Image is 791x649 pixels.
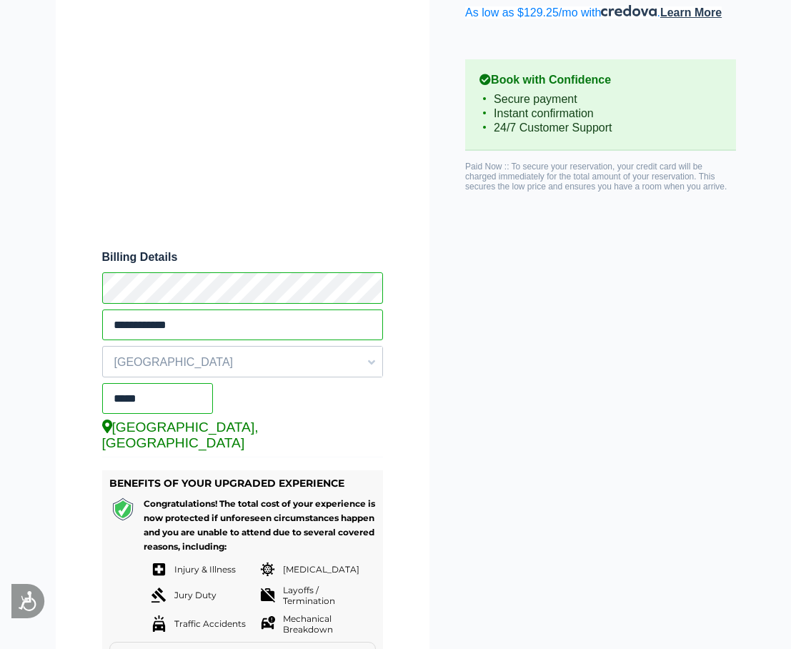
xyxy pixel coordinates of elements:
[102,251,384,264] span: Billing Details
[465,162,727,192] span: Paid Now :: To secure your reservation, your credit card will be charged immediately for the tota...
[479,106,721,121] li: Instant confirmation
[103,350,383,375] span: [GEOGRAPHIC_DATA]
[479,92,721,106] li: Secure payment
[479,74,721,86] b: Book with Confidence
[465,6,722,19] a: As low as $129.25/mo with.Learn More
[102,420,384,451] div: [GEOGRAPHIC_DATA], [GEOGRAPHIC_DATA]
[465,6,722,19] span: As low as $129.25/mo with .
[479,121,721,135] li: 24/7 Customer Support
[660,6,722,19] span: Learn More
